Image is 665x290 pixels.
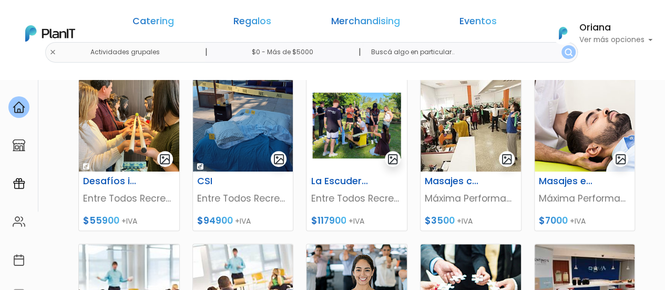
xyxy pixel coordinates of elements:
h6: La Escudería Perfecta [304,176,374,187]
img: people-662611757002400ad9ed0e3c099ab2801c6687ba6c219adb57efc949bc21e19d.svg [13,215,25,228]
strong: PLAN IT [37,85,67,94]
span: ¡Escríbenos! [55,160,160,171]
span: +IVA [348,216,364,226]
a: gallery-light La Escudería Perfecta Entre Todos Recreación $117900 +IVA [306,78,407,231]
img: gallery-light [273,153,285,165]
span: J [106,63,127,84]
img: gallery-light [501,153,513,165]
span: +IVA [457,216,473,226]
img: thumb_Dise%C3%B1o_sin_t%C3%ADtulo_-_2025-02-17T111809.931.png [306,79,407,172]
span: $7000 [539,214,568,227]
input: Buscá algo en particular.. [363,42,578,63]
img: campaigns-02234683943229c281be62815700db0a1741e53638e28bf9629b52c665b00959.svg [13,177,25,190]
p: Entre Todos Recreación [311,192,403,205]
a: gallery-light Masajes en camilla Máxima Performance $7000 +IVA [534,78,636,231]
img: thumb_masaje_camilla.jpg [535,79,635,172]
span: $117900 [311,214,346,227]
h6: Masajes con pelota Reflex [418,176,488,187]
span: +IVA [121,216,137,226]
img: gallery-light [387,153,399,165]
img: user_04fe99587a33b9844688ac17b531be2b.png [85,63,106,84]
h6: Oriana [579,23,652,33]
img: home-e721727adea9d79c4d83392d1f703f7f8bce08238fde08b1acbfd93340b81755.svg [13,101,25,114]
p: Máxima Performance [539,192,631,205]
img: thumb_ejercicio-empresa.jpeg [421,79,521,172]
a: gallery-light Masajes con pelota Reflex Máxima Performance $3500 +IVA [420,78,521,231]
a: Catering [132,17,174,29]
span: +IVA [570,216,586,226]
img: search_button-432b6d5273f82d61273b3651a40e1bd1b912527efae98b1b7a1b2c0702e16a8d.svg [565,48,572,56]
p: | [359,46,361,58]
h6: Desafíos insólitos [77,176,146,187]
img: thumb_des4.jpg [79,79,179,172]
span: +IVA [235,216,251,226]
a: gallery-light CSI Entre Todos Recreación $94900 +IVA [192,78,294,231]
p: Ya probaste PlanitGO? Vas a poder automatizarlas acciones de todo el año. Escribinos para saber más! [37,97,176,132]
img: close-6986928ebcb1d6c9903e3b54e860dbc4d054630f23adef3a32610726dff6a82b.svg [49,49,56,56]
button: PlanIt Logo Oriana Ver más opciones [545,19,652,47]
img: PlanIt Logo [551,22,575,45]
i: send [179,158,200,171]
a: Regalos [233,17,271,29]
h6: CSI [191,176,260,187]
i: insert_emoticon [160,158,179,171]
a: Eventos [459,17,497,29]
p: Máxima Performance [425,192,517,205]
span: $94900 [197,214,233,227]
span: $3500 [425,214,455,227]
div: J [27,63,185,84]
img: user_d58e13f531133c46cb30575f4d864daf.jpeg [95,53,116,74]
a: Merchandising [331,17,400,29]
a: gallery-light Desafíos insólitos Entre Todos Recreación $55900 +IVA [78,78,180,231]
p: Entre Todos Recreación [197,192,289,205]
p: Ver más opciones [579,36,652,44]
img: calendar-87d922413cdce8b2cf7b7f5f62616a5cf9e4887200fb71536465627b3292af00.svg [13,254,25,266]
h6: Masajes en camilla [533,176,602,187]
span: $55900 [83,214,119,227]
img: PlanIt Logo [25,25,75,42]
p: Entre Todos Recreación [83,192,175,205]
img: marketplace-4ceaa7011d94191e9ded77b95e3339b90024bf715f7c57f8cf31f2d8c509eaba.svg [13,139,25,152]
p: | [205,46,208,58]
img: gallery-light [159,153,171,165]
div: PLAN IT Ya probaste PlanitGO? Vas a poder automatizarlas acciones de todo el año. Escribinos para... [27,74,185,140]
i: keyboard_arrow_down [163,80,179,96]
img: thumb_csi1.jpg [193,79,293,172]
img: gallery-light [615,153,627,165]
